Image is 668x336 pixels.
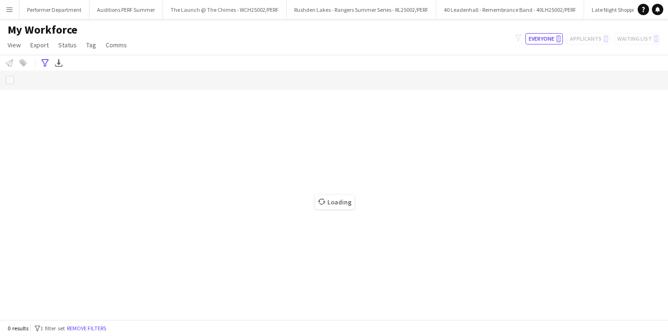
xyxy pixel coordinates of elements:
[436,0,584,19] button: 40 Leadenhall - Remembrance Band - 40LH25002/PERF
[82,39,100,51] a: Tag
[287,0,436,19] button: Rushden Lakes - Rangers Summer Series - RL25002/PERF
[556,35,561,43] span: 0
[86,41,96,49] span: Tag
[163,0,287,19] button: The Launch @ The Chimes - WCH25002/PERF
[65,323,108,334] button: Remove filters
[8,41,21,49] span: View
[53,57,64,69] app-action-btn: Export XLSX
[40,325,65,332] span: 1 filter set
[54,39,81,51] a: Status
[106,41,127,49] span: Comms
[8,23,77,37] span: My Workforce
[102,39,131,51] a: Comms
[58,41,77,49] span: Status
[30,41,49,49] span: Export
[315,195,354,209] span: Loading
[39,57,51,69] app-action-btn: Advanced filters
[525,33,563,44] button: Everyone0
[4,39,25,51] a: View
[90,0,163,19] button: Auditions PERF Summer
[27,39,53,51] a: Export
[19,0,90,19] button: Performer Department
